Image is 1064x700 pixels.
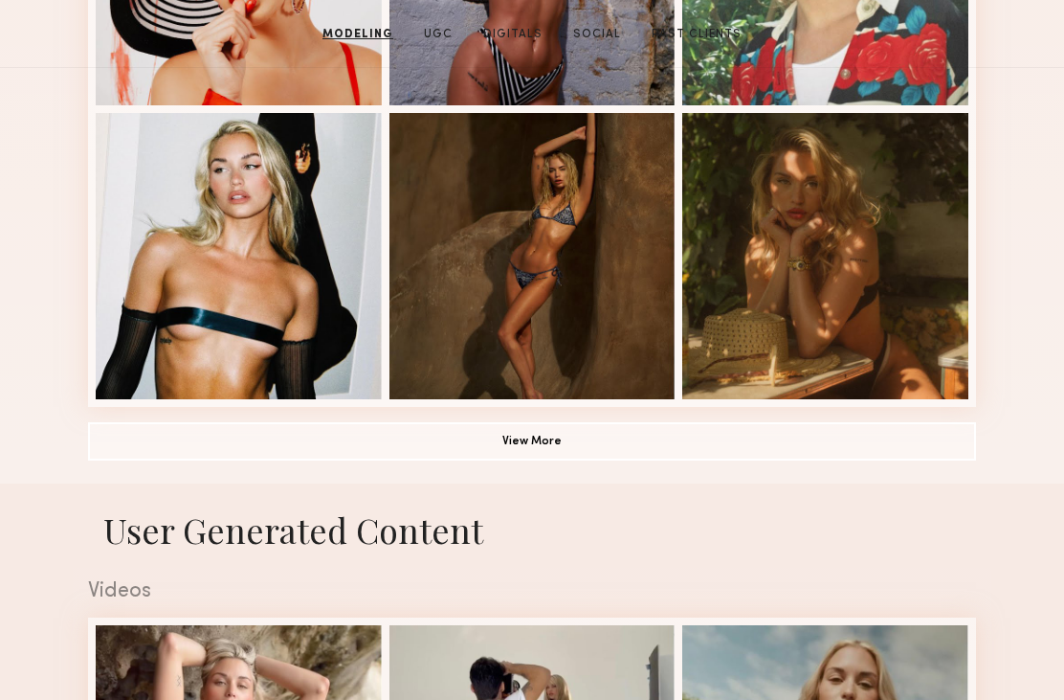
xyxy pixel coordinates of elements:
[565,26,629,43] a: Social
[315,26,401,43] a: Modeling
[88,581,976,602] div: Videos
[88,422,976,461] button: View More
[476,26,550,43] a: Digitals
[416,26,460,43] a: UGC
[73,507,991,553] h1: User Generated Content
[644,26,749,43] a: Past Clients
